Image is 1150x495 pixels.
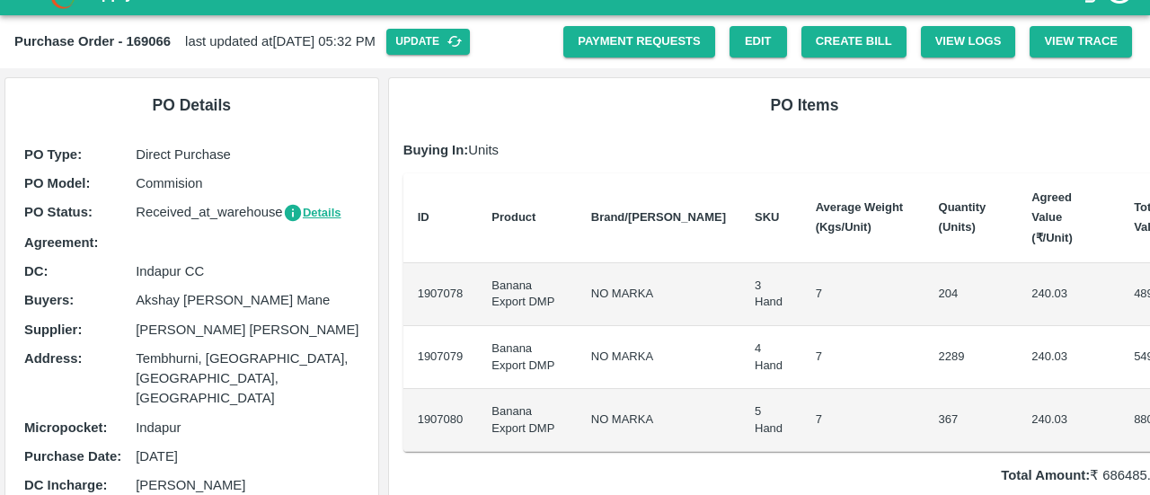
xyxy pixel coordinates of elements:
[24,147,82,162] b: PO Type :
[801,389,924,452] td: 7
[403,143,469,157] b: Buying In:
[1017,263,1119,326] td: 240.03
[924,326,1018,389] td: 2289
[591,210,726,224] b: Brand/[PERSON_NAME]
[14,29,563,55] div: last updated at [DATE] 05:32 PM
[136,173,358,193] p: Commision
[386,29,470,55] button: Update
[939,200,986,234] b: Quantity (Units)
[24,351,82,366] b: Address :
[403,389,478,452] td: 1907080
[563,26,715,57] a: Payment Requests
[136,320,358,340] p: [PERSON_NAME] [PERSON_NAME]
[924,263,1018,326] td: 204
[477,326,576,389] td: Banana Export DMP
[24,176,90,190] b: PO Model :
[136,349,358,409] p: Tembhurni, [GEOGRAPHIC_DATA], [GEOGRAPHIC_DATA], [GEOGRAPHIC_DATA]
[1017,326,1119,389] td: 240.03
[136,475,358,495] p: [PERSON_NAME]
[801,26,907,57] button: Create Bill
[740,263,801,326] td: 3 Hand
[418,210,429,224] b: ID
[730,26,787,57] a: Edit
[24,323,82,337] b: Supplier :
[921,26,1016,57] button: View Logs
[24,205,93,219] b: PO Status :
[924,389,1018,452] td: 367
[491,210,535,224] b: Product
[1017,389,1119,452] td: 240.03
[14,34,171,49] b: Purchase Order - 169066
[577,263,740,326] td: NO MARKA
[755,210,779,224] b: SKU
[1031,190,1073,244] b: Agreed Value (₹/Unit)
[136,202,358,223] p: Received_at_warehouse
[801,326,924,389] td: 7
[24,264,48,278] b: DC :
[577,389,740,452] td: NO MARKA
[136,145,358,164] p: Direct Purchase
[136,290,358,310] p: Akshay [PERSON_NAME] Mane
[1001,468,1090,482] b: Total Amount:
[577,326,740,389] td: NO MARKA
[24,293,74,307] b: Buyers :
[20,93,364,118] h6: PO Details
[801,263,924,326] td: 7
[740,389,801,452] td: 5 Hand
[24,449,121,464] b: Purchase Date :
[136,418,358,438] p: Indapur
[740,326,801,389] td: 4 Hand
[136,261,358,281] p: Indapur CC
[24,235,98,250] b: Agreement:
[24,478,107,492] b: DC Incharge :
[816,200,904,234] b: Average Weight (Kgs/Unit)
[477,263,576,326] td: Banana Export DMP
[477,389,576,452] td: Banana Export DMP
[136,446,358,466] p: [DATE]
[403,263,478,326] td: 1907078
[1030,26,1132,57] button: View Trace
[283,203,341,224] button: Details
[24,420,107,435] b: Micropocket :
[403,326,478,389] td: 1907079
